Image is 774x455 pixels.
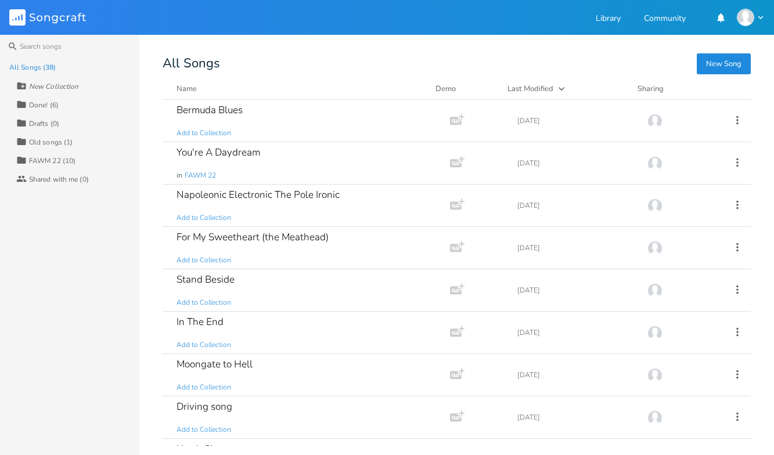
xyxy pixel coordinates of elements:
[177,402,232,411] div: Driving song
[177,171,182,180] span: in
[29,176,89,183] div: Shared with me (0)
[177,190,340,200] div: Napoleonic Electronic The Pole Ironic
[647,198,663,214] img: Mike Hind
[177,213,231,223] span: Add to Collection
[517,244,633,251] div: [DATE]
[177,105,243,115] div: Bermuda Blues
[435,83,494,95] div: Demo
[29,157,75,164] div: FAWM 22 (10)
[737,9,754,26] img: Mike Hind
[29,120,59,127] div: Drafts (0)
[29,102,59,109] div: Done! (6)
[517,287,633,294] div: [DATE]
[507,84,553,94] div: Last Modified
[647,410,663,425] img: Mike Hind
[647,283,663,298] img: Mike Hind
[177,425,231,435] span: Add to Collection
[638,83,707,95] div: Sharing
[177,83,422,95] button: Name
[177,128,231,138] span: Add to Collection
[185,171,216,180] span: FAWM 22
[517,160,633,167] div: [DATE]
[177,382,231,392] span: Add to Collection
[517,329,633,336] div: [DATE]
[517,371,633,378] div: [DATE]
[647,114,663,129] img: Mike Hind
[177,84,197,94] div: Name
[177,275,235,284] div: Stand Beside
[29,83,78,90] div: New Collection
[647,368,663,383] img: Mike Hind
[177,255,231,265] span: Add to Collection
[177,298,231,308] span: Add to Collection
[177,444,230,454] div: North Shore
[517,117,633,124] div: [DATE]
[9,64,56,71] div: All Songs (38)
[177,359,253,369] div: Moongate to Hell
[163,58,751,69] div: All Songs
[697,53,751,74] button: New Song
[647,326,663,341] img: Mike Hind
[29,139,73,146] div: Old songs (1)
[647,156,663,171] img: Mike Hind
[596,15,621,24] a: Library
[644,15,686,24] a: Community
[647,241,663,256] img: Mike Hind
[517,202,633,209] div: [DATE]
[177,147,260,157] div: You're A Daydream
[177,317,224,327] div: In The End
[507,83,624,95] button: Last Modified
[517,414,633,421] div: [DATE]
[177,232,329,242] div: For My Sweetheart (the Meathead)
[177,340,231,350] span: Add to Collection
